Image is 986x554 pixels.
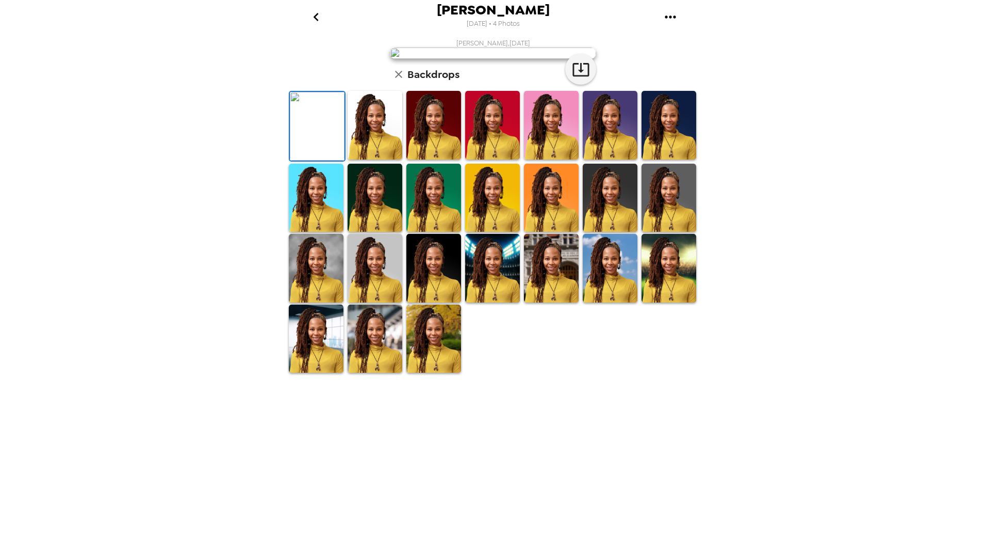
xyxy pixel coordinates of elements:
[437,3,550,17] span: [PERSON_NAME]
[467,17,520,31] span: [DATE] • 4 Photos
[390,48,596,59] img: user
[407,66,459,83] h6: Backdrops
[290,92,344,161] img: Original
[456,39,530,48] span: [PERSON_NAME] , [DATE]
